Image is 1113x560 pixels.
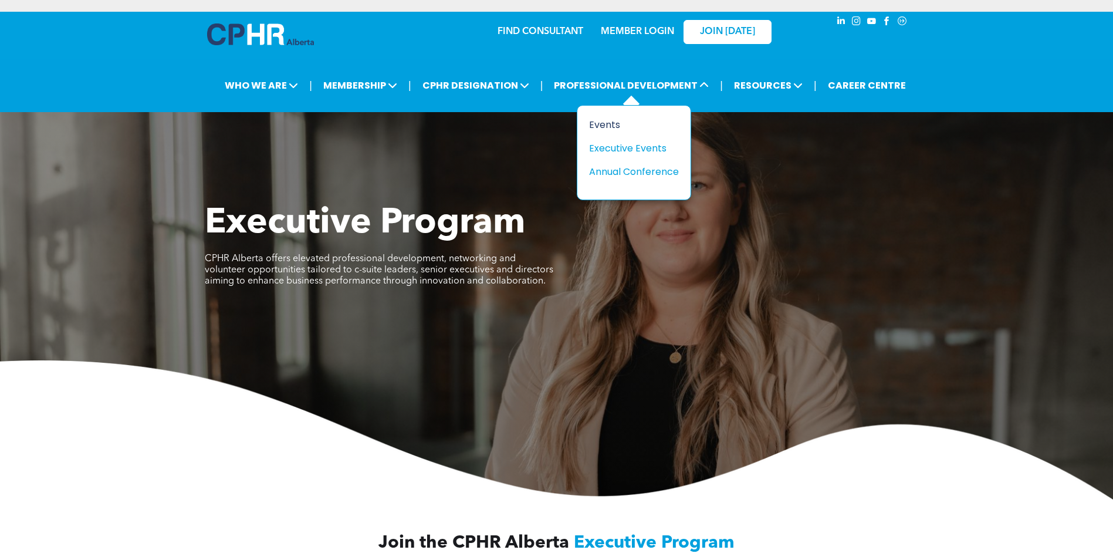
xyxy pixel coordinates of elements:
div: Events [589,117,670,132]
img: A blue and white logo for cp alberta [207,23,314,45]
a: JOIN [DATE] [684,20,772,44]
span: Join the CPHR Alberta [378,534,569,552]
span: RESOURCES [730,75,806,96]
a: linkedin [835,15,848,31]
li: | [720,73,723,97]
span: JOIN [DATE] [700,26,755,38]
div: Annual Conference [589,164,670,179]
a: FIND CONSULTANT [498,27,583,36]
span: Executive Program [574,534,735,552]
li: | [309,73,312,97]
span: CPHR DESIGNATION [419,75,533,96]
a: MEMBER LOGIN [601,27,674,36]
span: WHO WE ARE [221,75,302,96]
span: PROFESSIONAL DEVELOPMENT [550,75,712,96]
li: | [814,73,817,97]
li: | [408,73,411,97]
a: Annual Conference [589,164,679,179]
div: Executive Events [589,141,670,156]
span: CPHR Alberta offers elevated professional development, networking and volunteer opportunities tai... [205,254,553,286]
a: instagram [850,15,863,31]
li: | [540,73,543,97]
a: facebook [881,15,894,31]
a: youtube [865,15,878,31]
a: Social network [896,15,909,31]
span: MEMBERSHIP [320,75,401,96]
span: Executive Program [205,206,525,241]
a: Events [589,117,679,132]
a: Executive Events [589,141,679,156]
a: CAREER CENTRE [824,75,909,96]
